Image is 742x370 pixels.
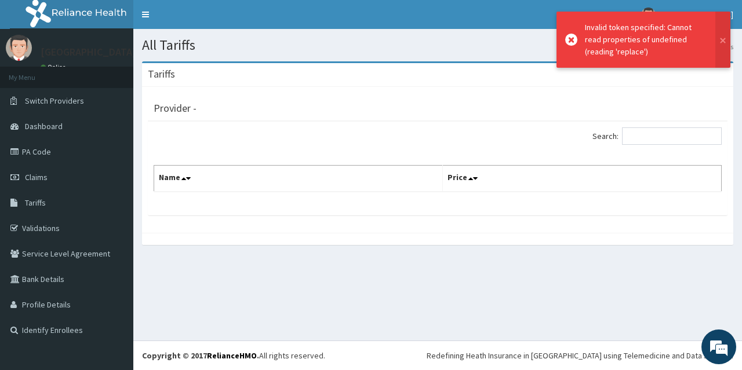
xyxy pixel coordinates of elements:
input: Search: [622,127,722,145]
a: Online [41,63,68,71]
a: RelianceHMO [207,350,257,361]
span: [GEOGRAPHIC_DATA] [663,9,733,20]
th: Name [154,166,443,192]
div: Invalid token specified: Cannot read properties of undefined (reading 'replace') [585,21,704,58]
p: [GEOGRAPHIC_DATA] [41,47,136,57]
img: User Image [641,8,656,22]
strong: Copyright © 2017 . [142,350,259,361]
span: Switch Providers [25,96,84,106]
footer: All rights reserved. [133,340,742,370]
h3: Provider - [154,103,197,113]
h3: Tariffs [148,69,175,79]
h1: All Tariffs [142,38,733,53]
div: Redefining Heath Insurance in [GEOGRAPHIC_DATA] using Telemedicine and Data Science! [427,350,733,361]
span: Claims [25,172,48,182]
span: Dashboard [25,121,63,131]
label: Search: [592,127,722,145]
th: Price [443,166,722,192]
img: User Image [6,35,32,61]
span: Tariffs [25,197,46,208]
